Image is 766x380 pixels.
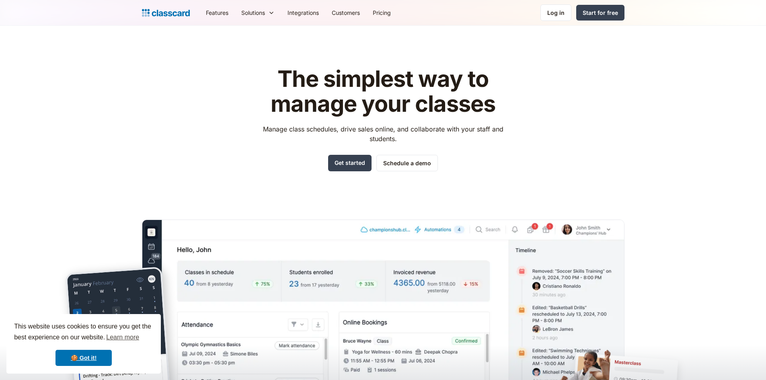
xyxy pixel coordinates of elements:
div: cookieconsent [6,314,161,374]
div: Solutions [241,8,265,17]
a: Start for free [576,5,624,21]
a: Customers [325,4,366,22]
a: Schedule a demo [376,155,438,171]
a: Get started [328,155,372,171]
a: Integrations [281,4,325,22]
a: Features [199,4,235,22]
a: learn more about cookies [105,331,140,343]
a: home [142,7,190,18]
div: Solutions [235,4,281,22]
span: This website uses cookies to ensure you get the best experience on our website. [14,322,153,343]
h1: The simplest way to manage your classes [255,67,511,116]
a: Pricing [366,4,397,22]
p: Manage class schedules, drive sales online, and collaborate with your staff and students. [255,124,511,144]
a: dismiss cookie message [55,350,112,366]
div: Start for free [583,8,618,17]
div: Log in [547,8,565,17]
a: Log in [540,4,571,21]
